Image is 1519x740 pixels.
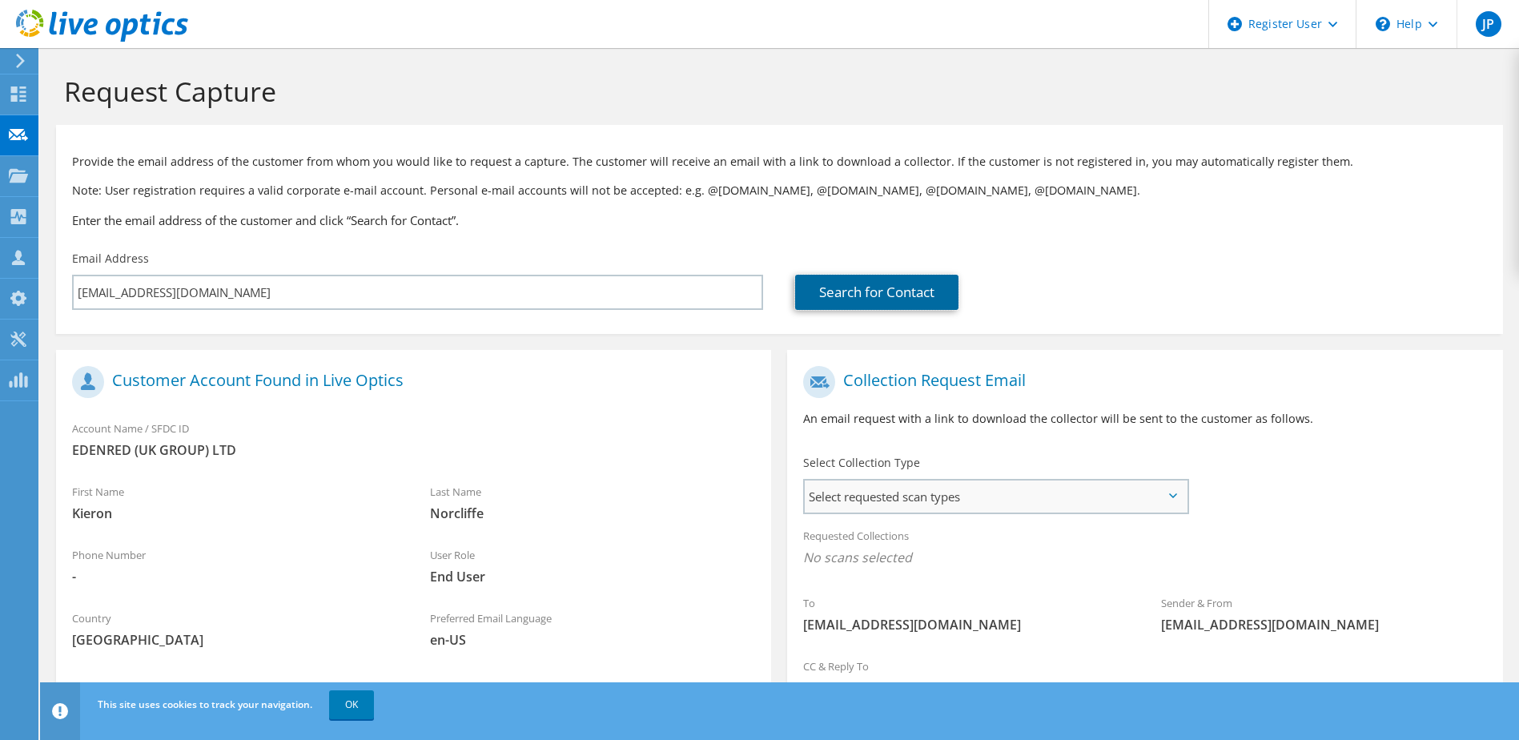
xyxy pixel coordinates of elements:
[72,366,747,398] h1: Customer Account Found in Live Optics
[803,410,1486,428] p: An email request with a link to download the collector will be sent to the customer as follows.
[803,455,920,471] label: Select Collection Type
[803,366,1478,398] h1: Collection Request Email
[72,153,1487,171] p: Provide the email address of the customer from whom you would like to request a capture. The cust...
[805,481,1186,513] span: Select requested scan types
[787,650,1502,705] div: CC & Reply To
[803,679,1486,697] span: [PERSON_NAME][EMAIL_ADDRESS][PERSON_NAME][DOMAIN_NAME]
[414,475,772,530] div: Last Name
[414,538,772,593] div: User Role
[1376,17,1390,31] svg: \n
[430,505,756,522] span: Norcliffe
[64,74,1487,108] h1: Request Capture
[72,211,1487,229] h3: Enter the email address of the customer and click “Search for Contact”.
[1145,586,1503,641] div: Sender & From
[329,690,374,719] a: OK
[430,568,756,585] span: End User
[787,519,1502,578] div: Requested Collections
[98,698,312,711] span: This site uses cookies to track your navigation.
[72,568,398,585] span: -
[56,538,414,593] div: Phone Number
[56,412,771,467] div: Account Name / SFDC ID
[56,475,414,530] div: First Name
[72,631,398,649] span: [GEOGRAPHIC_DATA]
[56,601,414,657] div: Country
[787,586,1145,641] div: To
[795,275,958,310] a: Search for Contact
[803,549,1486,566] span: No scans selected
[72,251,149,267] label: Email Address
[72,182,1487,199] p: Note: User registration requires a valid corporate e-mail account. Personal e-mail accounts will ...
[72,441,755,459] span: EDENRED (UK GROUP) LTD
[803,616,1129,633] span: [EMAIL_ADDRESS][DOMAIN_NAME]
[1476,11,1501,37] span: JP
[1161,616,1487,633] span: [EMAIL_ADDRESS][DOMAIN_NAME]
[414,601,772,657] div: Preferred Email Language
[430,631,756,649] span: en-US
[72,505,398,522] span: Kieron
